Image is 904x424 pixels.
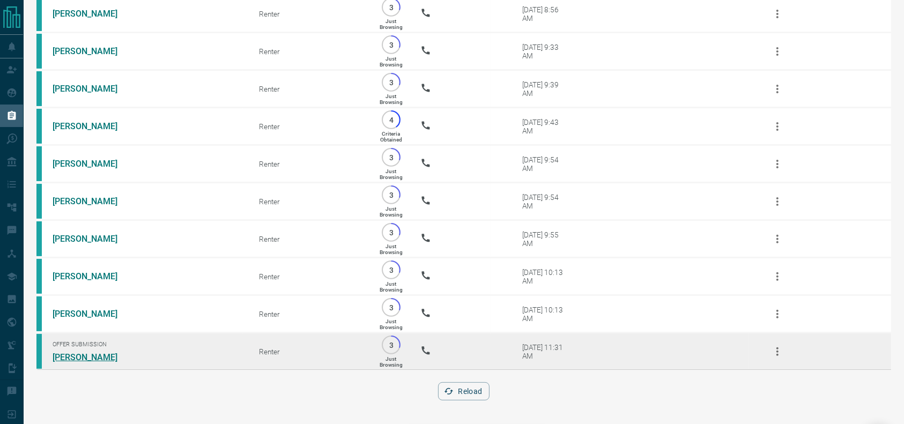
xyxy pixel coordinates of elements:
[259,10,361,18] div: Renter
[53,341,243,348] span: Offer Submission
[523,230,568,248] div: [DATE] 9:55 AM
[53,84,133,94] a: [PERSON_NAME]
[438,382,489,400] button: Reload
[36,221,42,256] div: condos.ca
[380,318,403,330] p: Just Browsing
[523,193,568,210] div: [DATE] 9:54 AM
[53,121,133,131] a: [PERSON_NAME]
[523,343,568,360] div: [DATE] 11:31 AM
[36,334,42,369] div: condos.ca
[259,197,361,206] div: Renter
[53,159,133,169] a: [PERSON_NAME]
[36,34,42,69] div: condos.ca
[380,243,403,255] p: Just Browsing
[380,206,403,218] p: Just Browsing
[380,93,403,105] p: Just Browsing
[36,296,42,331] div: condos.ca
[259,85,361,93] div: Renter
[259,235,361,243] div: Renter
[387,341,395,349] p: 3
[380,168,403,180] p: Just Browsing
[387,41,395,49] p: 3
[523,268,568,285] div: [DATE] 10:13 AM
[53,352,133,362] a: [PERSON_NAME]
[36,71,42,106] div: condos.ca
[523,155,568,173] div: [DATE] 9:54 AM
[36,259,42,294] div: condos.ca
[387,266,395,274] p: 3
[53,46,133,56] a: [PERSON_NAME]
[523,43,568,60] div: [DATE] 9:33 AM
[523,118,568,135] div: [DATE] 9:43 AM
[523,80,568,98] div: [DATE] 9:39 AM
[259,347,361,356] div: Renter
[36,184,42,219] div: condos.ca
[53,271,133,281] a: [PERSON_NAME]
[53,9,133,19] a: [PERSON_NAME]
[387,191,395,199] p: 3
[53,196,133,206] a: [PERSON_NAME]
[380,281,403,293] p: Just Browsing
[53,234,133,244] a: [PERSON_NAME]
[259,122,361,131] div: Renter
[380,18,403,30] p: Just Browsing
[36,146,42,181] div: condos.ca
[259,272,361,281] div: Renter
[380,56,403,68] p: Just Browsing
[387,3,395,11] p: 3
[387,303,395,311] p: 3
[259,160,361,168] div: Renter
[523,306,568,323] div: [DATE] 10:13 AM
[259,47,361,56] div: Renter
[380,131,402,143] p: Criteria Obtained
[259,310,361,318] div: Renter
[387,116,395,124] p: 4
[36,109,42,144] div: condos.ca
[387,228,395,236] p: 3
[387,78,395,86] p: 3
[387,153,395,161] p: 3
[380,356,403,368] p: Just Browsing
[53,309,133,319] a: [PERSON_NAME]
[523,5,568,23] div: [DATE] 8:56 AM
